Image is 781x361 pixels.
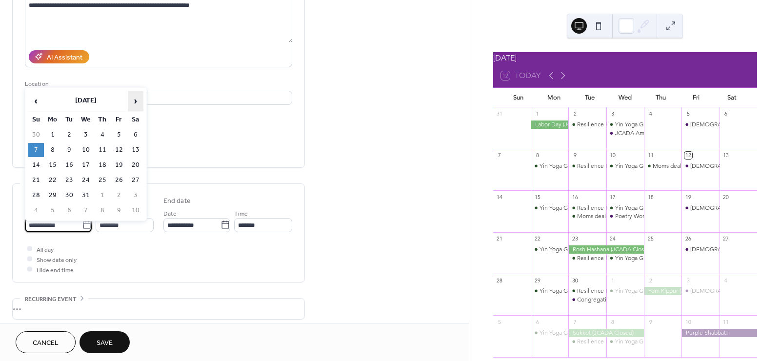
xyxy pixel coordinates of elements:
div: Yin Yoga Group for Survivors of IPV [540,245,631,254]
div: 4 [647,110,654,118]
div: Resilience Building Group for Survivors of IPV [577,120,696,129]
td: 22 [45,173,60,187]
div: [DATE] [493,52,757,64]
div: 17 [609,193,617,201]
span: ‹ [29,91,43,111]
div: Moms dealing with IPV Workshop [577,212,664,221]
div: 30 [571,277,579,284]
div: Resilience Building Group for Survivors of IPV [568,120,606,129]
div: Yin Yoga Group for Survivors of IPV [540,162,631,170]
div: Labor Day (JCADA Closed) [531,120,568,129]
td: 30 [28,128,44,142]
td: 31 [78,188,94,202]
td: 8 [95,203,110,218]
div: 25 [647,235,654,242]
button: Save [80,331,130,353]
div: 7 [496,152,503,159]
td: 3 [128,188,143,202]
th: We [78,113,94,127]
button: AI Assistant [29,50,89,63]
td: 8 [45,143,60,157]
td: 27 [128,173,143,187]
div: Yin Yoga Group for Survivors of IPV [531,287,568,295]
td: 11 [95,143,110,157]
div: Mon [536,88,572,107]
div: 29 [534,277,541,284]
div: Fri [678,88,714,107]
button: Cancel [16,331,76,353]
td: 21 [28,173,44,187]
div: 8 [609,318,617,325]
div: Yin Yoga Group for Survivors of IPV [615,162,706,170]
div: Yin Yoga Group for Survivors of IPV [606,204,644,212]
div: Purple Shabbat! [681,329,757,337]
div: Yin Yoga Group for Survivors of IPV [606,120,644,129]
div: JCADA Ambassadors [PERSON_NAME] [615,129,717,138]
div: LGBTQIA+ Survivors of IPV Workshop [681,245,719,254]
div: Yin Yoga Group for Survivors of IPV [615,287,706,295]
th: Th [95,113,110,127]
div: LGBTQIA+ Survivors of IPV Workshop [681,120,719,129]
div: Yin Yoga Group for Survivors of IPV [540,287,631,295]
span: Save [97,338,113,348]
div: 5 [496,318,503,325]
div: 4 [722,277,730,284]
td: 18 [95,158,110,172]
div: 15 [534,193,541,201]
div: Moms dealing with IPV Workshop [653,162,740,170]
div: Yin Yoga Group for Survivors of IPV [606,338,644,346]
div: Resilience Building Group for Survivors of IPV [568,204,606,212]
div: 1 [609,277,617,284]
div: Sat [714,88,749,107]
span: Cancel [33,338,59,348]
div: 16 [571,193,579,201]
td: 26 [111,173,127,187]
div: ••• [13,299,304,319]
td: 17 [78,158,94,172]
div: 2 [571,110,579,118]
td: 30 [61,188,77,202]
div: 11 [722,318,730,325]
div: 23 [571,235,579,242]
td: 9 [61,143,77,157]
div: Poetry Workshop [615,212,660,221]
div: End date [163,196,191,206]
div: 6 [534,318,541,325]
th: Su [28,113,44,127]
div: Yin Yoga Group for Survivors of IPV [615,254,706,262]
div: 26 [684,235,692,242]
div: JCADA Ambassadors Cohort Dalet [606,129,644,138]
th: Sa [128,113,143,127]
div: Congregation [PERSON_NAME] El- Thrive MS 1 [577,296,701,304]
div: 31 [496,110,503,118]
td: 12 [111,143,127,157]
span: All day [37,244,54,255]
div: Yin Yoga Group for Survivors of IPV [606,162,644,170]
div: 6 [722,110,730,118]
div: 13 [722,152,730,159]
div: Rosh Hashana (JCADA Closed) [568,245,644,254]
div: Resilience Building Group for Survivors of IPV [568,162,606,170]
div: Yin Yoga Group for Survivors of IPV [615,120,706,129]
div: 3 [609,110,617,118]
div: 8 [534,152,541,159]
td: 7 [28,143,44,157]
div: Sukkot (JCADA Closed) [568,329,644,337]
td: 2 [111,188,127,202]
div: Yin Yoga Group for Survivors of IPV [540,329,631,337]
div: Yin Yoga Group for Survivors of IPV [531,204,568,212]
div: Resilience Building Group for Survivors of IPV [568,254,606,262]
td: 16 [61,158,77,172]
td: 4 [95,128,110,142]
td: 1 [95,188,110,202]
div: Yin Yoga Group for Survivors of IPV [540,204,631,212]
td: 6 [61,203,77,218]
div: AI Assistant [47,52,82,62]
td: 15 [45,158,60,172]
div: 5 [684,110,692,118]
div: 18 [647,193,654,201]
div: Sun [501,88,537,107]
div: Yom Kippur (JCADA Closed) [644,287,681,295]
td: 25 [95,173,110,187]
